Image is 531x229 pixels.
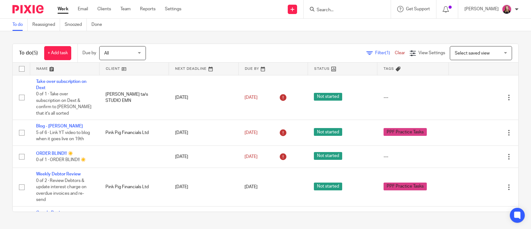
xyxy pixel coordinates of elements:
td: [DATE] [169,75,238,120]
span: Not started [314,128,342,136]
span: 0 of 1 · Take over subscription on Dext & confirm to [PERSON_NAME] that it's all sorted [36,92,91,116]
span: [DATE] [245,131,258,135]
span: Filter [375,51,395,55]
span: 0 of 1 · ORDER BLIND!! ☀️ [36,158,86,162]
a: Blog - [PERSON_NAME] [36,124,83,128]
span: [DATE] [245,155,258,159]
img: Pixie [12,5,44,13]
span: PPF Practice Tasks [384,128,427,136]
span: Tags [384,67,394,70]
td: Pink Pig Financials Ltd [99,120,169,146]
span: All [104,51,109,55]
a: To do [12,19,28,31]
a: Work [58,6,68,12]
img: Team%20headshots.png [502,4,512,14]
span: Not started [314,152,342,160]
td: [DATE] [169,168,238,207]
a: Clients [97,6,111,12]
span: (1) [385,51,390,55]
p: Due by [82,50,96,56]
div: --- [384,154,443,160]
input: Search [316,7,372,13]
a: ORDER BLIND!! ☀️ [36,151,73,156]
div: --- [384,94,443,101]
td: [DATE] [169,146,238,168]
span: PPF Practice Tasks [384,183,427,190]
span: Select saved view [455,51,490,55]
td: [PERSON_NAME] ta/s STUDIO EMN [99,75,169,120]
h1: To do [19,50,38,56]
span: [DATE] [245,185,258,189]
span: (5) [32,50,38,55]
p: [PERSON_NAME] [464,6,499,12]
a: Reassigned [32,19,60,31]
a: Weekly Debtor Review [36,172,81,176]
a: Settings [165,6,181,12]
span: 5 of 6 · Link YT video to blog when it goes live on 19th [36,131,90,141]
a: Google Review - [GEOGRAPHIC_DATA] [36,211,80,221]
span: Get Support [406,7,430,11]
a: Clear [395,51,405,55]
a: Reports [140,6,156,12]
a: Take over subscription on Dext [36,79,86,90]
a: Email [78,6,88,12]
a: Team [120,6,131,12]
td: Pink Pig Financials Ltd [99,168,169,207]
span: Not started [314,183,342,190]
a: Done [91,19,107,31]
td: [DATE] [169,120,238,146]
span: Not started [314,93,342,101]
span: View Settings [418,51,445,55]
a: Snoozed [65,19,87,31]
span: 0 of 2 · Review Debtors & update interest charge on overdue invoices and re-send [36,179,86,202]
a: + Add task [44,46,71,60]
span: [DATE] [245,95,258,100]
